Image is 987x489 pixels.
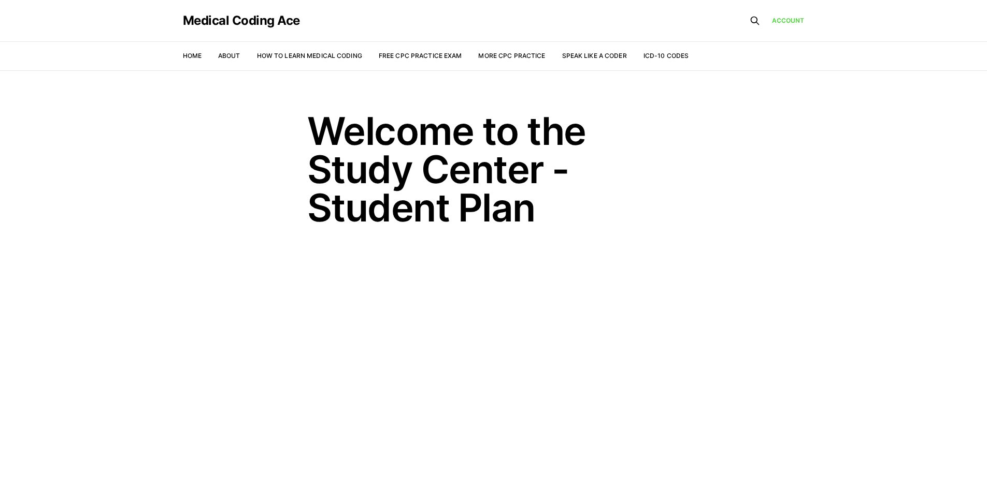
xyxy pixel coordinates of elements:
[379,52,462,60] a: Free CPC Practice Exam
[643,52,689,60] a: ICD-10 Codes
[307,112,680,227] h1: Welcome to the Study Center - Student Plan
[772,16,805,25] a: Account
[478,52,545,60] a: More CPC Practice
[562,52,627,60] a: Speak Like a Coder
[257,52,362,60] a: How to Learn Medical Coding
[218,52,240,60] a: About
[183,52,202,60] a: Home
[183,14,300,27] a: Medical Coding Ace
